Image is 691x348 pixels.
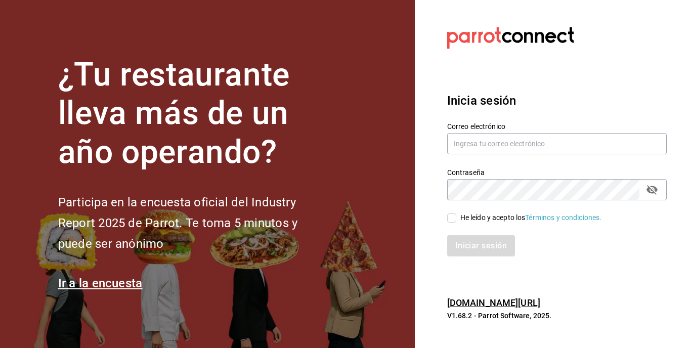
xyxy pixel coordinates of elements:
label: Correo electrónico [447,122,667,129]
h1: ¿Tu restaurante lleva más de un año operando? [58,56,331,172]
label: Contraseña [447,168,667,176]
input: Ingresa tu correo electrónico [447,133,667,154]
div: He leído y acepto los [460,212,602,223]
h2: Participa en la encuesta oficial del Industry Report 2025 de Parrot. Te toma 5 minutos y puede se... [58,192,331,254]
a: Ir a la encuesta [58,276,143,290]
a: [DOMAIN_NAME][URL] [447,297,540,308]
h3: Inicia sesión [447,92,667,110]
button: passwordField [643,181,661,198]
p: V1.68.2 - Parrot Software, 2025. [447,311,667,321]
a: Términos y condiciones. [525,213,601,222]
